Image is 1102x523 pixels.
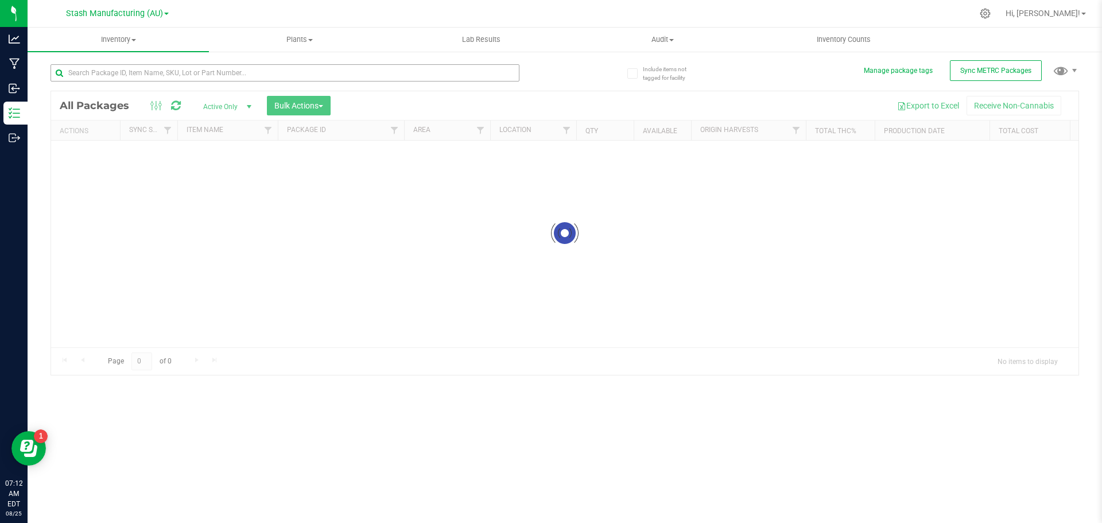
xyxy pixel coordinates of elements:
[9,33,20,45] inline-svg: Analytics
[5,509,22,518] p: 08/25
[11,431,46,466] iframe: Resource center
[209,28,390,52] a: Plants
[28,34,209,45] span: Inventory
[28,28,209,52] a: Inventory
[960,67,1031,75] span: Sync METRC Packages
[51,64,519,82] input: Search Package ID, Item Name, SKU, Lot or Part Number...
[978,8,992,19] div: Manage settings
[9,58,20,69] inline-svg: Manufacturing
[66,9,163,18] span: Stash Manufacturing (AU)
[5,478,22,509] p: 07:12 AM EDT
[572,28,753,52] a: Audit
[643,65,700,82] span: Include items not tagged for facility
[34,429,48,443] iframe: Resource center unread badge
[572,34,752,45] span: Audit
[209,34,390,45] span: Plants
[801,34,886,45] span: Inventory Counts
[9,132,20,144] inline-svg: Outbound
[864,66,933,76] button: Manage package tags
[390,28,572,52] a: Lab Results
[9,107,20,119] inline-svg: Inventory
[9,83,20,94] inline-svg: Inbound
[753,28,934,52] a: Inventory Counts
[1006,9,1080,18] span: Hi, [PERSON_NAME]!
[447,34,516,45] span: Lab Results
[950,60,1042,81] button: Sync METRC Packages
